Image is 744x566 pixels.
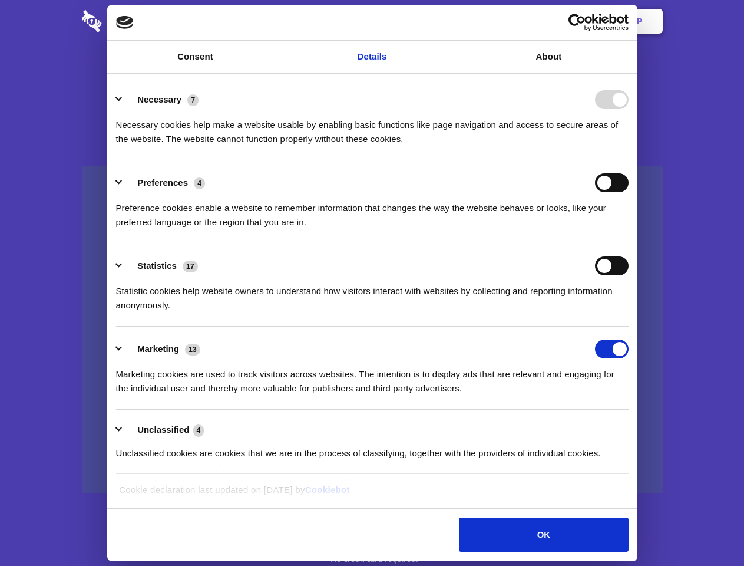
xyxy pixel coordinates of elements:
button: Necessary (7) [116,90,206,109]
iframe: Drift Widget Chat Controller [685,507,730,552]
a: Usercentrics Cookiebot - opens in a new window [525,14,629,31]
button: Preferences (4) [116,173,213,192]
button: Unclassified (4) [116,423,211,437]
a: Wistia video thumbnail [82,166,663,493]
div: Preference cookies enable a website to remember information that changes the way the website beha... [116,192,629,229]
span: 4 [193,424,204,436]
a: Consent [107,41,284,73]
a: Contact [478,3,532,40]
span: 13 [185,344,200,356]
a: Details [284,41,461,73]
a: About [461,41,637,73]
a: Cookiebot [305,485,350,495]
button: OK [459,518,628,552]
span: 4 [194,177,205,189]
span: 17 [183,261,198,272]
div: Marketing cookies are used to track visitors across websites. The intention is to display ads tha... [116,358,629,396]
button: Statistics (17) [116,256,206,275]
img: logo-wordmark-white-trans-d4663122ce5f474addd5e946df7df03e33cb6a1c49d2221995e7729f52c070b2.svg [82,10,183,32]
div: Unclassified cookies are cookies that we are in the process of classifying, together with the pro... [116,437,629,460]
div: Cookie declaration last updated on [DATE] by [110,483,634,506]
span: 7 [187,94,199,106]
label: Necessary [137,94,181,104]
label: Statistics [137,261,177,271]
label: Preferences [137,177,188,187]
h1: Eliminate Slack Data Loss. [82,53,663,96]
div: Statistic cookies help website owners to understand how visitors interact with websites by collec... [116,275,629,312]
div: Necessary cookies help make a website usable by enabling basic functions like page navigation and... [116,109,629,146]
a: Login [534,3,586,40]
img: logo [116,16,134,29]
a: Pricing [346,3,397,40]
button: Marketing (13) [116,340,208,358]
h4: Auto-redaction of sensitive data, encrypted data sharing and self-destructing private chats. Shar... [82,107,663,146]
label: Marketing [137,344,179,354]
